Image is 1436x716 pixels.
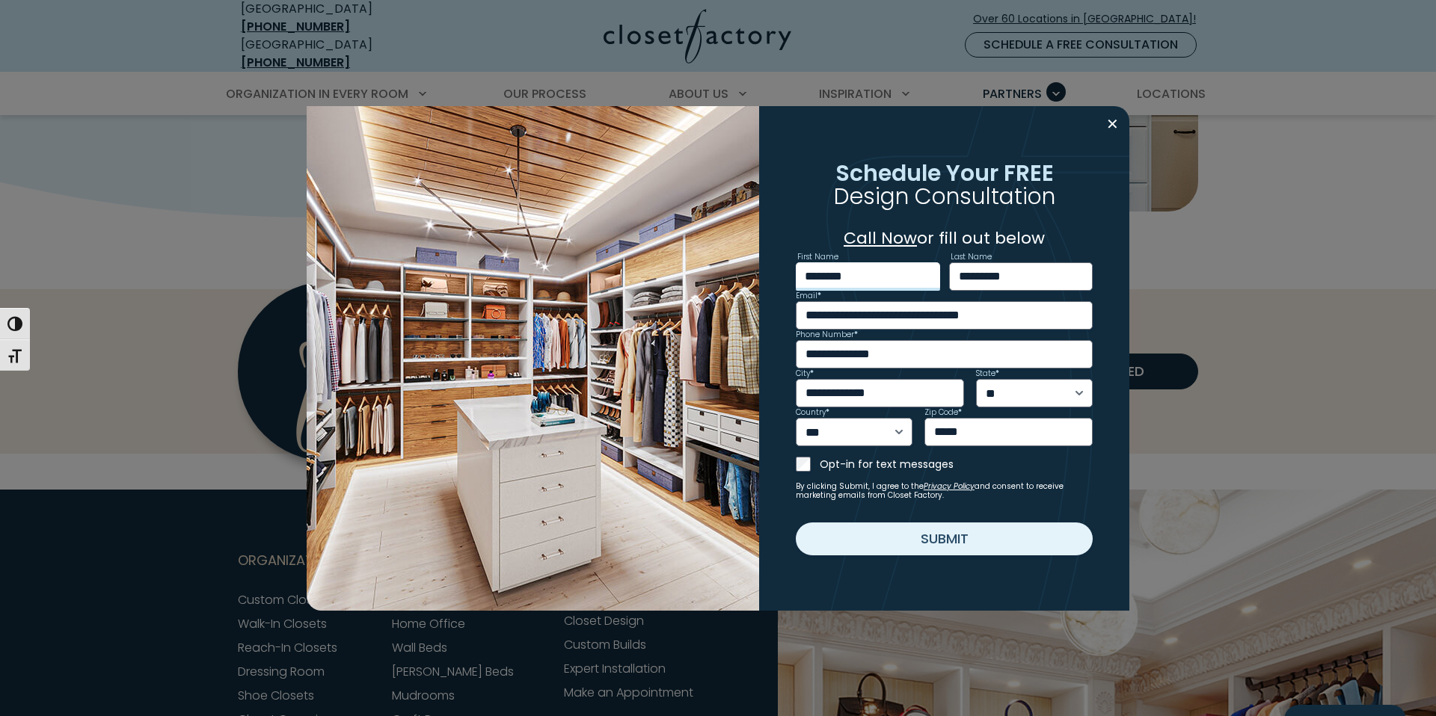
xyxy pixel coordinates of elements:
[797,253,838,261] label: First Name
[796,370,814,377] label: City
[796,522,1093,555] button: Submit
[796,482,1093,500] small: By clicking Submit, I agree to the and consent to receive marketing emails from Closet Factory.
[796,409,829,416] label: Country
[924,409,962,416] label: Zip Code
[834,180,1055,212] span: Design Consultation
[307,106,759,611] img: Walk in closet with island
[796,331,858,339] label: Phone Number
[820,457,1093,472] label: Opt-in for text messages
[844,226,917,250] a: Call Now
[951,253,992,261] label: Last Name
[796,226,1093,250] p: or fill out below
[976,370,999,377] label: State
[1102,112,1123,136] button: Close modal
[924,481,975,492] a: Privacy Policy
[796,292,821,300] label: Email
[835,156,1054,188] span: Schedule Your FREE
